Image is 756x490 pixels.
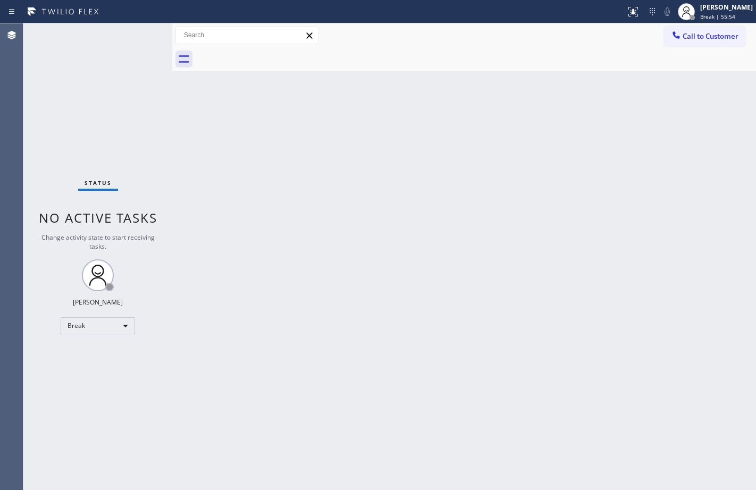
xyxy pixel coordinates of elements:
span: Call to Customer [683,31,738,41]
div: [PERSON_NAME] [73,298,123,307]
button: Call to Customer [664,26,745,46]
span: Change activity state to start receiving tasks. [41,233,155,251]
div: Break [61,317,135,334]
span: No active tasks [39,209,157,226]
div: [PERSON_NAME] [700,3,753,12]
input: Search [176,27,318,44]
span: Status [85,179,112,187]
span: Break | 55:54 [700,13,735,20]
button: Mute [660,4,675,19]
